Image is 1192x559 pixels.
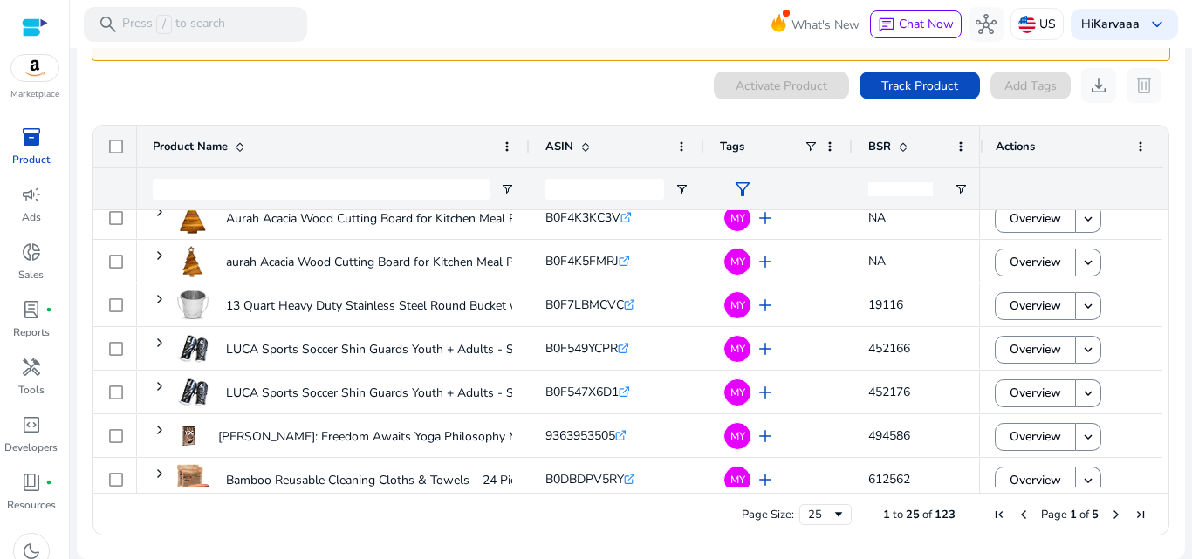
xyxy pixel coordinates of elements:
button: Overview [995,205,1076,233]
p: Aurah Acacia Wood Cutting Board for Kitchen Meal Prep & Serving... [226,201,599,236]
button: Overview [995,336,1076,364]
p: Sales [18,267,44,283]
div: Page Size: [742,507,794,522]
mat-icon: keyboard_arrow_down [1080,429,1096,445]
input: ASIN Filter Input [545,179,664,200]
button: Overview [995,379,1076,407]
span: 9363953505 [545,427,615,444]
span: Overview [1010,244,1061,280]
span: fiber_manual_record [45,306,52,313]
span: NA [868,253,886,269]
div: First Page [992,508,1006,522]
p: Product [12,152,50,167]
span: of [1079,507,1089,522]
button: Overview [995,249,1076,276]
button: Overview [995,423,1076,451]
p: Tools [18,382,45,398]
span: Overview [1010,419,1061,454]
span: 494586 [868,427,910,444]
span: Tags [720,139,744,154]
span: 452176 [868,384,910,400]
span: Product Name [153,139,228,154]
span: keyboard_arrow_down [1147,14,1168,35]
span: What's New [791,10,860,40]
span: search [98,14,119,35]
span: campaign [21,184,42,205]
span: B0F549YCPR [545,340,618,357]
span: fiber_manual_record [45,479,52,486]
span: download [1088,75,1109,96]
mat-icon: keyboard_arrow_down [1080,211,1096,227]
span: B0DBDPV5RY [545,471,624,487]
span: 1 [883,507,890,522]
span: add [755,295,776,316]
span: MY [730,213,745,223]
span: add [755,382,776,403]
button: Open Filter Menu [675,182,688,196]
span: add [755,426,776,447]
input: Product Name Filter Input [153,179,490,200]
img: 41qbbR7KkJL._AC_US40_.jpg [177,333,209,365]
div: Previous Page [1017,508,1031,522]
span: add [755,338,776,359]
p: Marketplace [10,88,59,101]
img: amazon.svg [11,55,58,81]
img: 418fk39pDrL._SX38_SY50_CR,0,0,38,50_.jpg [177,420,201,452]
span: to [893,507,903,522]
span: add [755,208,776,228]
span: 5 [1092,507,1099,522]
img: us.svg [1018,16,1036,33]
span: 612562 [868,471,910,487]
mat-icon: keyboard_arrow_down [1080,255,1096,270]
p: 13 Quart Heavy Duty Stainless Steel Round Bucket with Handle... [226,288,585,324]
span: 123 [935,507,956,522]
span: MY [730,256,745,267]
div: Next Page [1109,508,1123,522]
img: 41qbbR7KkJL._AC_US40_.jpg [177,377,209,408]
span: MY [730,474,745,485]
span: MY [730,431,745,441]
span: MY [730,387,745,398]
img: 31F08v+Ta1L._AC_US100_.jpg [177,246,209,277]
b: Karvaaa [1093,16,1140,32]
span: BSR [868,139,891,154]
span: B0F4K5FMRJ [545,253,619,269]
button: Overview [995,467,1076,494]
span: / [156,15,172,34]
span: ASIN [545,139,573,154]
img: 31HtVDKDS-L._AC_US100_.jpg [177,290,209,321]
span: chat [878,17,895,34]
mat-icon: keyboard_arrow_down [1080,342,1096,358]
span: 1 [1070,507,1077,522]
button: Open Filter Menu [954,182,968,196]
p: Ads [22,209,41,225]
button: download [1081,68,1116,103]
mat-icon: keyboard_arrow_down [1080,473,1096,488]
img: 31gOARoy50L._AC_US100_.jpg [177,202,209,234]
p: LUCA Sports Soccer Shin Guards Youth + Adults - Superlight Protective... [226,331,628,367]
span: Page [1041,507,1067,522]
img: 41bkNxRfKDL._AC_US100_.jpg [177,464,209,495]
mat-icon: keyboard_arrow_down [1080,385,1096,401]
span: of [922,507,932,522]
span: B0F7LBMCVC [545,297,624,313]
span: B0F4K3KC3V [545,209,620,226]
button: hub [969,7,1004,42]
mat-icon: keyboard_arrow_down [1080,298,1096,314]
span: Overview [1010,331,1061,367]
div: Page Size [799,504,852,525]
p: US [1039,9,1056,39]
span: handyman [21,357,42,378]
span: NA [868,209,886,226]
span: add [755,469,776,490]
span: Track Product [881,77,958,95]
span: 25 [906,507,920,522]
span: Actions [996,139,1035,154]
p: Bamboo Reusable Cleaning Cloths & Towels – 24 Pieces (2 Packs)... [226,462,594,498]
span: inventory_2 [21,126,42,147]
span: 19116 [868,297,903,313]
p: Hi [1081,18,1140,31]
span: Overview [1010,201,1061,236]
button: Track Product [860,72,980,99]
span: book_4 [21,472,42,493]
